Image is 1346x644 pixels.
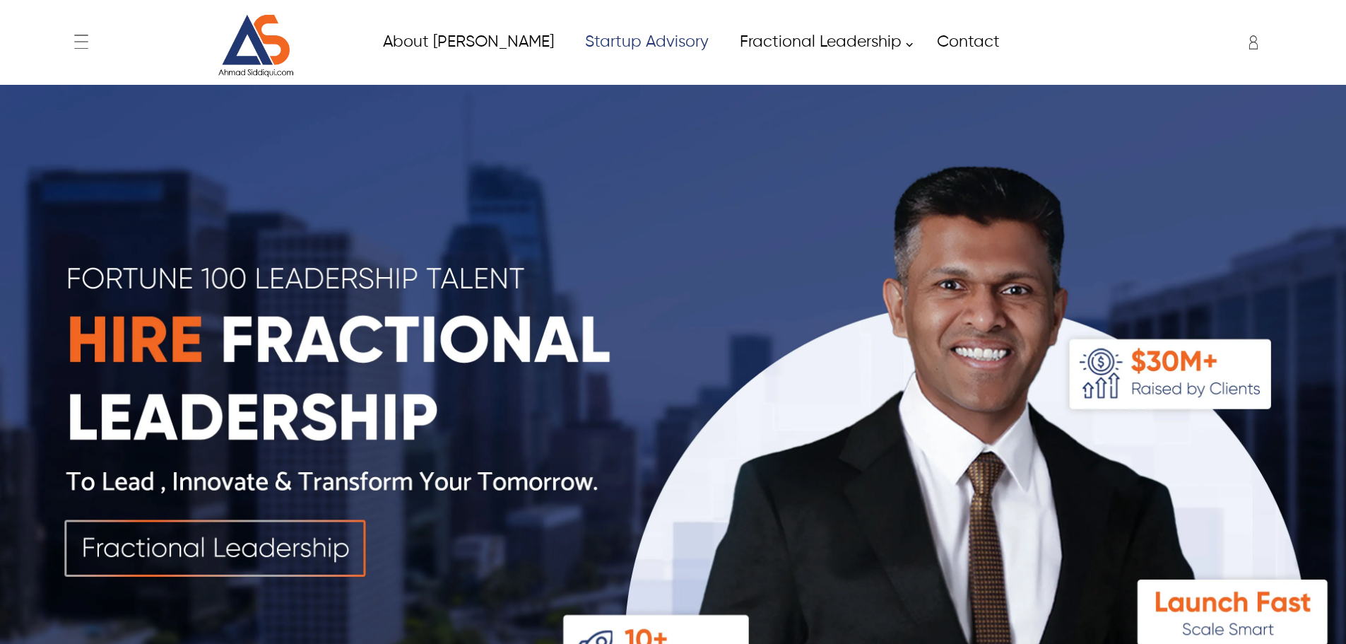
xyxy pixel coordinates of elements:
[177,14,335,78] a: Website Logo for Ahmad Siddiqui
[724,26,921,58] a: Fractional Leadership
[569,26,724,58] a: Startup Advisory
[367,26,569,58] a: About Ahmad
[921,26,1015,58] a: Contact
[203,14,309,78] img: Website Logo for Ahmad Siddiqui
